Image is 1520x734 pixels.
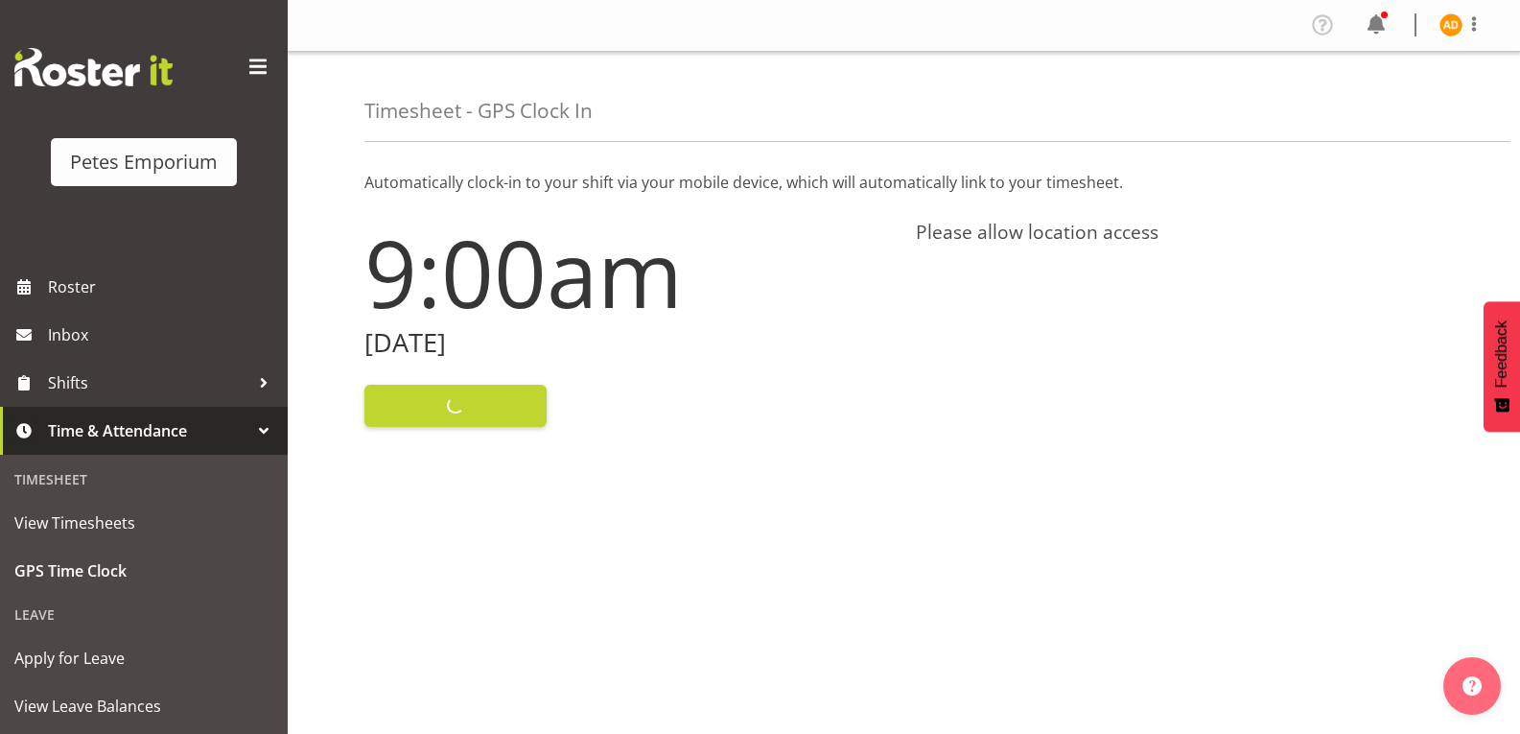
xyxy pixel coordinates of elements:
img: Rosterit website logo [14,48,173,86]
img: help-xxl-2.png [1462,676,1482,696]
img: amelia-denz7002.jpg [1439,13,1462,36]
a: GPS Time Clock [5,547,283,595]
a: Apply for Leave [5,634,283,682]
span: Time & Attendance [48,416,249,445]
div: Leave [5,595,283,634]
div: Timesheet [5,460,283,499]
span: Shifts [48,368,249,397]
h1: 9:00am [364,221,893,324]
h4: Please allow location access [916,221,1444,244]
span: Apply for Leave [14,644,273,673]
span: View Timesheets [14,509,273,537]
h2: [DATE] [364,328,893,358]
span: View Leave Balances [14,692,273,721]
div: Petes Emporium [70,148,218,177]
a: View Leave Balances [5,682,283,730]
span: GPS Time Clock [14,556,273,585]
p: Automatically clock-in to your shift via your mobile device, which will automatically link to you... [364,171,1443,194]
span: Inbox [48,320,278,349]
span: Roster [48,272,278,301]
button: Feedback - Show survey [1484,301,1520,432]
span: Feedback [1493,320,1510,388]
a: View Timesheets [5,499,283,547]
h4: Timesheet - GPS Clock In [364,100,593,122]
